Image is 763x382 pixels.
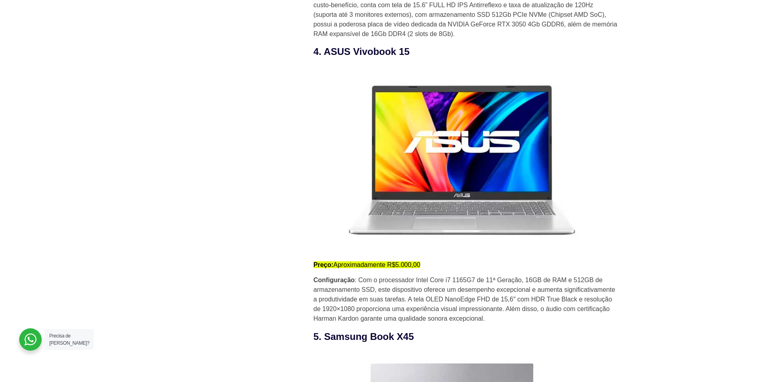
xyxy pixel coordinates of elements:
[49,333,89,346] span: Precisa de [PERSON_NAME]?
[314,277,355,283] strong: Configuração
[314,329,618,344] h3: 5. Samsung Book X45
[314,261,334,268] strong: Preço:
[619,279,763,382] iframe: Chat Widget
[314,261,421,268] mark: Aproximadamente R$5.000,00
[619,279,763,382] div: Widget de chat
[314,44,618,59] h3: 4. ASUS Vivobook 15
[314,275,618,323] p: : Com o processador Intel Core i7 1165G7 de 11ª Geração, 16GB de RAM e 512GB de armazenamento SSD...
